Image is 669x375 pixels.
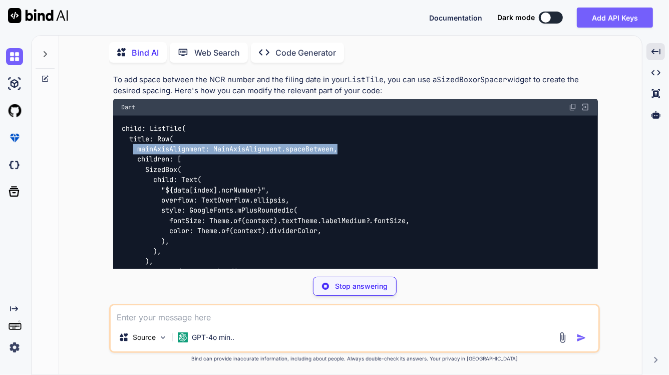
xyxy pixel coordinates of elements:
img: githubLight [6,102,23,119]
p: Stop answering [335,281,388,291]
p: GPT-4o min.. [192,332,234,342]
p: Bind AI [132,47,159,59]
img: ai-studio [6,75,23,92]
img: Open in Browser [581,103,590,112]
p: Source [133,332,156,342]
span: Dark mode [497,13,535,23]
p: To add space between the NCR number and the filing date in your , you can use a or widget to crea... [113,74,598,97]
img: premium [6,129,23,146]
img: icon [576,333,586,343]
p: Bind can provide inaccurate information, including about people. Always double-check its answers.... [109,355,600,362]
p: Code Generator [275,47,336,59]
code: SizedBox [437,75,473,85]
img: settings [6,339,23,356]
code: ListTile [348,75,384,85]
button: Documentation [429,13,482,23]
img: Bind AI [8,8,68,23]
img: attachment [557,332,568,343]
button: Add API Keys [577,8,653,28]
p: Web Search [194,47,240,59]
img: darkCloudIdeIcon [6,156,23,173]
code: Spacer [480,75,507,85]
img: Pick Models [159,333,167,342]
span: Documentation [429,14,482,22]
img: GPT-4o mini [178,332,188,342]
span: Dart [121,103,135,111]
img: copy [569,103,577,111]
img: chat [6,48,23,65]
